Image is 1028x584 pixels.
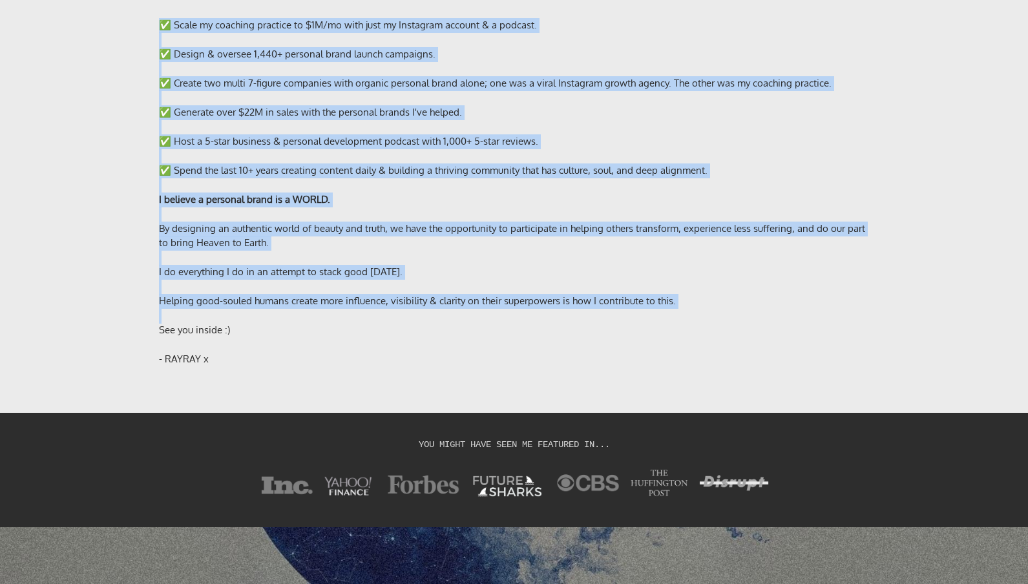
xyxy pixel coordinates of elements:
[159,163,870,178] div: ✅ Spend the last 10+ years creating content daily & building a thriving community that has cultur...
[159,294,870,309] div: Helping good-souled humans create more influence, visibility & clarity on their superpowers is ho...
[159,47,870,62] div: ✅ Design & oversee 1,440+ personal brand launch campaigns.
[159,134,870,149] div: ✅ Host a 5-star business & personal development podcast with 1,000+ 5-star reviews.
[159,265,870,280] div: I do everything I do in an attempt to stack good [DATE].
[159,439,870,450] h1: YOU MIGHT HAVE SEEN ME FEATURED IN...
[159,18,870,33] div: ✅ Scale my coaching practice to $1M/mo with just my Instagram account & a podcast.
[159,193,330,205] b: I believe a personal brand is a WORLD.
[159,323,870,338] div: See you inside :)
[159,76,870,91] div: ✅ Create two multi 7-figure companies with organic personal brand alone; one was a viral Instagra...
[159,352,870,367] div: - RAYRAY x
[159,222,870,251] div: By designing an authentic world of beauty and truth, we have the opportunity to participate in he...
[159,105,870,120] div: ✅ Generate over $22M in sales with the personal brands I've helped.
